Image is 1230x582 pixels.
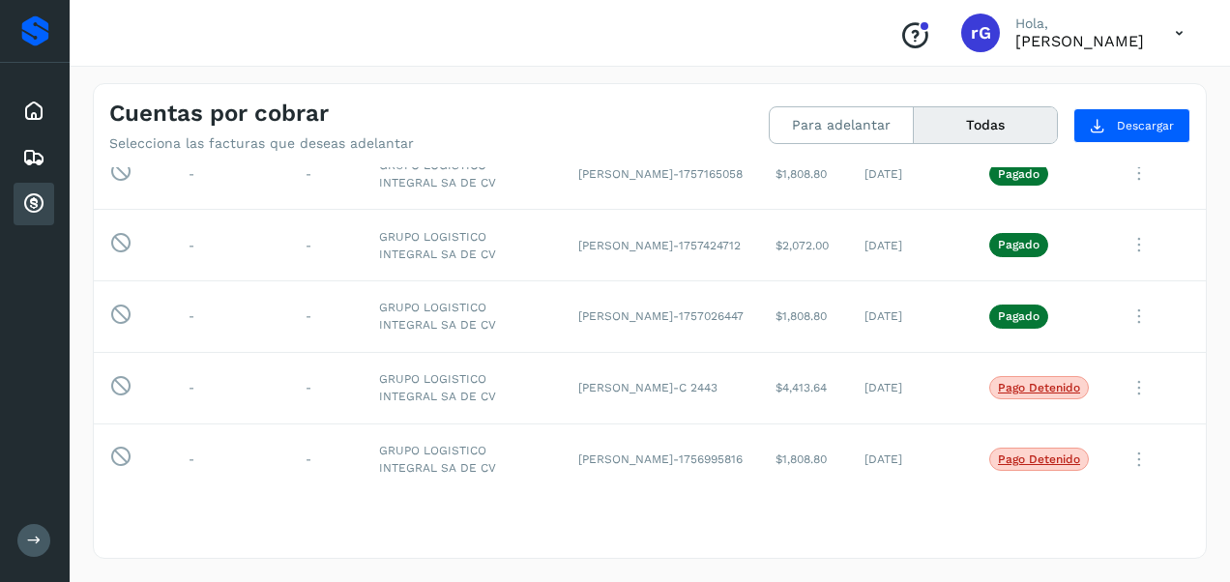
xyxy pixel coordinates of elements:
[998,309,1040,323] p: Pagado
[364,280,563,352] td: GRUPO LOGISTICO INTEGRAL SA DE CV
[849,210,974,281] td: [DATE]
[760,423,849,495] td: $1,808.80
[364,210,563,281] td: GRUPO LOGISTICO INTEGRAL SA DE CV
[14,183,54,225] div: Cuentas por cobrar
[290,280,364,352] td: -
[173,352,290,423] td: -
[364,352,563,423] td: GRUPO LOGISTICO INTEGRAL SA DE CV
[760,352,849,423] td: $4,413.64
[998,381,1080,394] p: Pago detenido
[290,138,364,210] td: -
[1117,117,1174,134] span: Descargar
[998,452,1080,466] p: Pago detenido
[563,423,760,495] td: [PERSON_NAME]-1756995816
[290,210,364,281] td: -
[173,423,290,495] td: -
[290,352,364,423] td: -
[14,90,54,132] div: Inicio
[563,210,760,281] td: [PERSON_NAME]-1757424712
[563,138,760,210] td: [PERSON_NAME]-1757165058
[998,238,1040,251] p: Pagado
[364,138,563,210] td: GRUPO LOGISTICO INTEGRAL SA DE CV
[760,280,849,352] td: $1,808.80
[173,280,290,352] td: -
[849,138,974,210] td: [DATE]
[14,136,54,179] div: Embarques
[760,210,849,281] td: $2,072.00
[849,280,974,352] td: [DATE]
[364,423,563,495] td: GRUPO LOGISTICO INTEGRAL SA DE CV
[849,352,974,423] td: [DATE]
[109,135,414,152] p: Selecciona las facturas que deseas adelantar
[1015,15,1144,32] p: Hola,
[1015,32,1144,50] p: raquel GUTIERREZ GUERRERO
[1073,108,1190,143] button: Descargar
[914,107,1057,143] button: Todas
[760,138,849,210] td: $1,808.80
[563,280,760,352] td: [PERSON_NAME]-1757026447
[290,423,364,495] td: -
[770,107,914,143] button: Para adelantar
[998,167,1040,181] p: Pagado
[109,100,329,128] h4: Cuentas por cobrar
[849,423,974,495] td: [DATE]
[563,352,760,423] td: [PERSON_NAME]-C 2443
[173,210,290,281] td: -
[173,138,290,210] td: -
